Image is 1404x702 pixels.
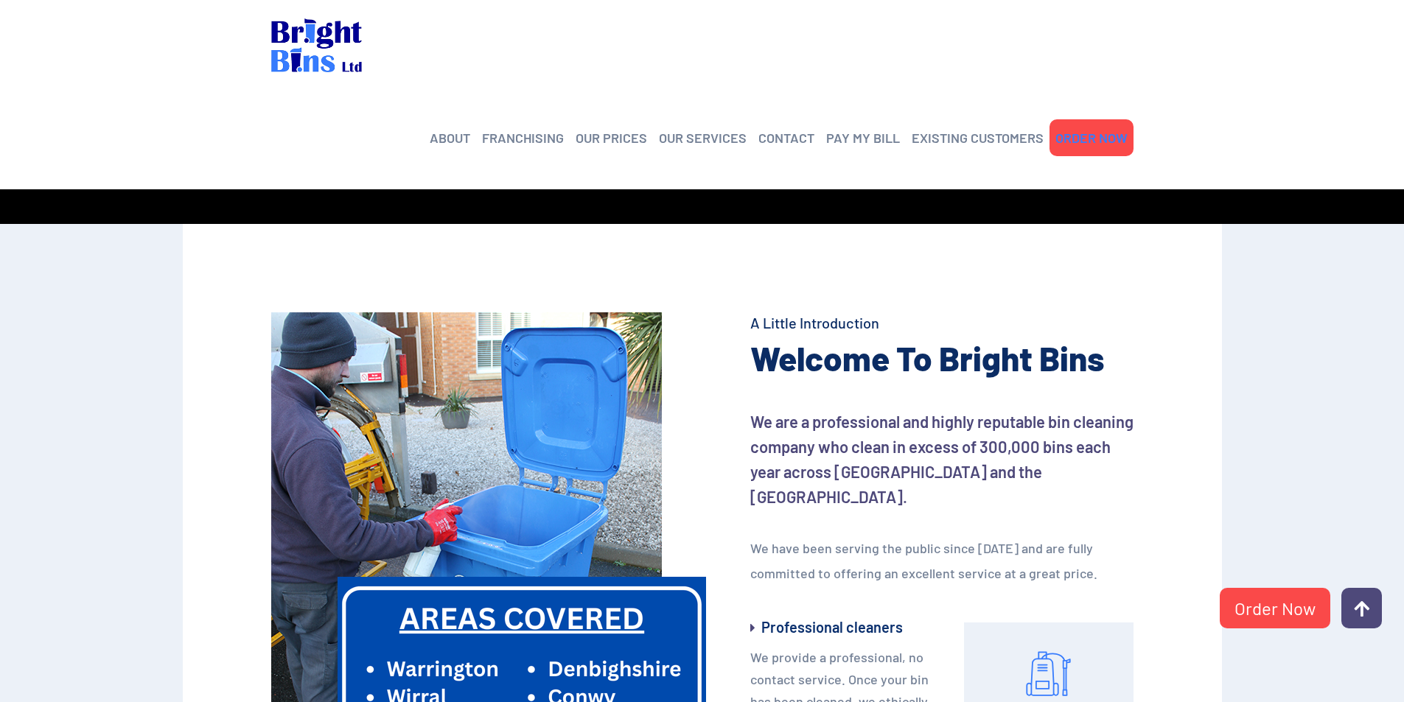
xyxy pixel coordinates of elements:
[826,127,900,149] a: PAY MY BILL
[1220,588,1330,628] a: Order Now
[750,336,1134,380] h2: Welcome To Bright Bins
[912,127,1044,149] a: EXISTING CUSTOMERS
[750,312,1134,333] h4: A Little Introduction
[750,617,946,637] h4: Professional cleaners
[576,127,647,149] a: OUR PRICES
[659,127,747,149] a: OUR SERVICES
[430,127,470,149] a: ABOUT
[1055,127,1128,149] a: ORDER NOW
[758,127,814,149] a: CONTACT
[750,536,1134,586] p: We have been serving the public since [DATE] and are fully committed to offering an excellent ser...
[750,409,1134,509] h3: We are a professional and highly reputable bin cleaning company who clean in excess of 300,000 bi...
[482,127,564,149] a: FRANCHISING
